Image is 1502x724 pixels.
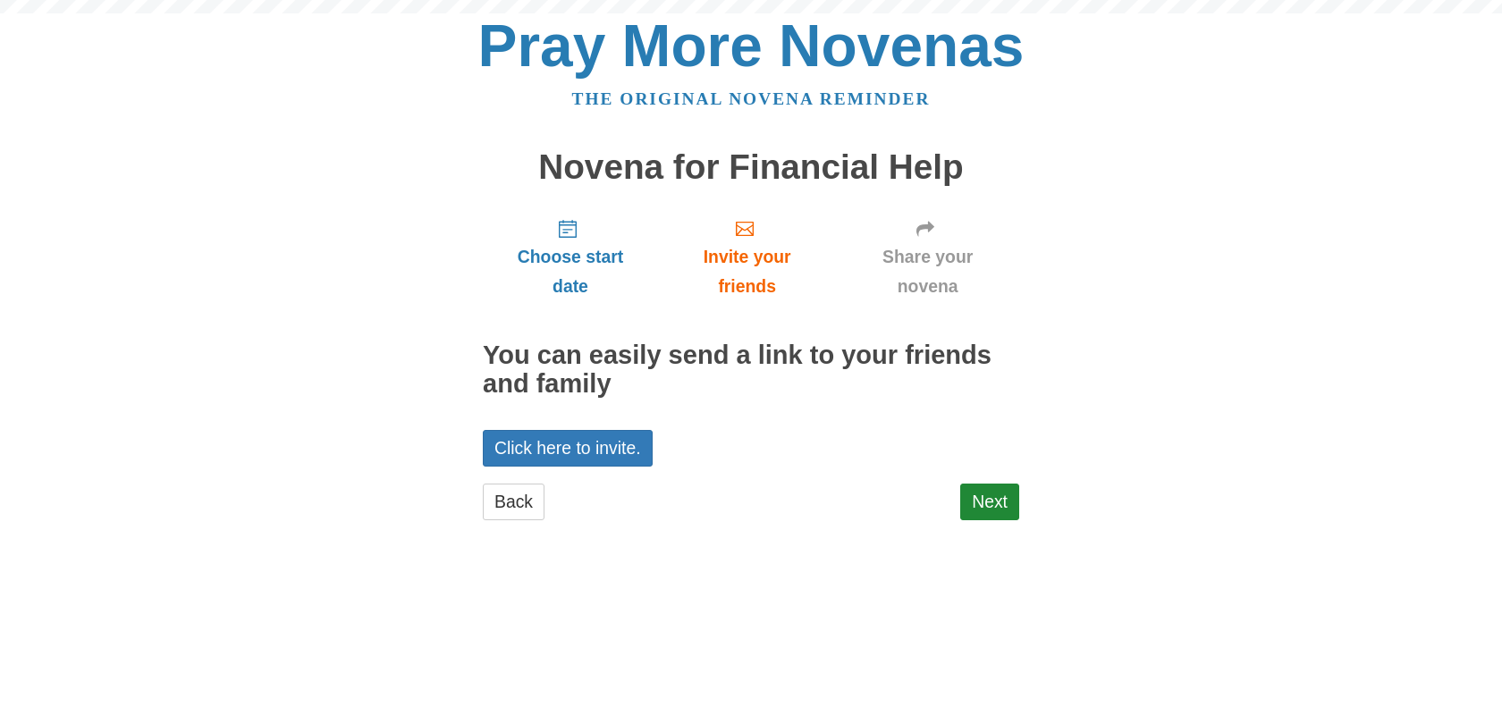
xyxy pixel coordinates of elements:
[483,341,1019,399] h2: You can easily send a link to your friends and family
[658,204,836,310] a: Invite your friends
[483,430,653,467] a: Click here to invite.
[483,204,658,310] a: Choose start date
[478,13,1025,79] a: Pray More Novenas
[501,242,640,301] span: Choose start date
[960,484,1019,520] a: Next
[676,242,818,301] span: Invite your friends
[836,204,1019,310] a: Share your novena
[483,484,544,520] a: Back
[572,89,931,108] a: The original novena reminder
[854,242,1001,301] span: Share your novena
[483,148,1019,187] h1: Novena for Financial Help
